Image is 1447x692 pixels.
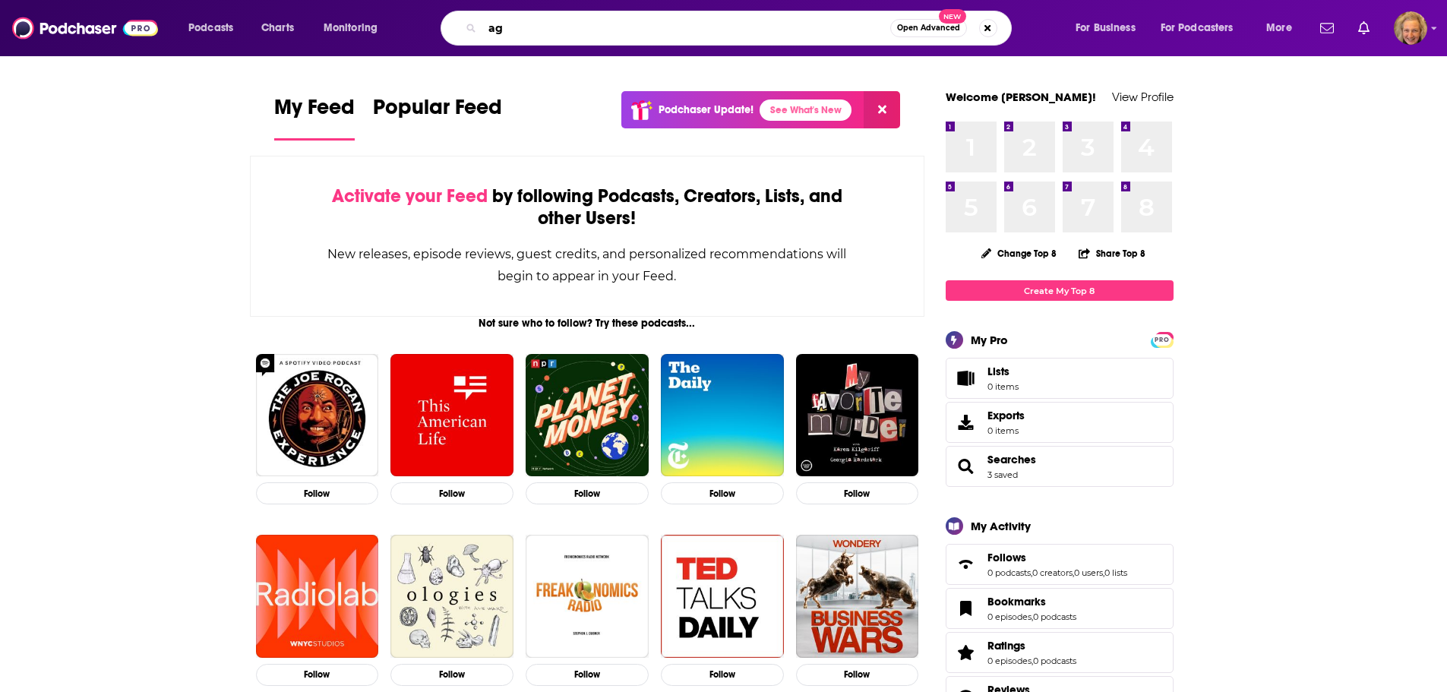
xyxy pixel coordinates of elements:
[661,354,784,477] img: The Daily
[1032,656,1033,666] span: ,
[987,551,1026,564] span: Follows
[661,664,784,686] button: Follow
[951,642,981,663] a: Ratings
[951,456,981,477] a: Searches
[987,409,1025,422] span: Exports
[1256,16,1311,40] button: open menu
[987,551,1127,564] a: Follows
[946,544,1174,585] span: Follows
[971,333,1008,347] div: My Pro
[951,598,981,619] a: Bookmarks
[987,595,1076,608] a: Bookmarks
[313,16,397,40] button: open menu
[373,94,502,129] span: Popular Feed
[987,595,1046,608] span: Bookmarks
[1352,15,1376,41] a: Show notifications dropdown
[987,425,1025,436] span: 0 items
[526,535,649,658] a: Freakonomics Radio
[987,639,1025,653] span: Ratings
[1033,611,1076,622] a: 0 podcasts
[946,446,1174,487] span: Searches
[1394,11,1427,45] button: Show profile menu
[1076,17,1136,39] span: For Business
[987,381,1019,392] span: 0 items
[987,567,1031,578] a: 0 podcasts
[987,365,1019,378] span: Lists
[390,664,513,686] button: Follow
[951,554,981,575] a: Follows
[796,482,919,504] button: Follow
[951,412,981,433] span: Exports
[659,103,754,116] p: Podchaser Update!
[661,482,784,504] button: Follow
[1394,11,1427,45] span: Logged in as KateFT
[946,588,1174,629] span: Bookmarks
[987,656,1032,666] a: 0 episodes
[946,280,1174,301] a: Create My Top 8
[256,664,379,686] button: Follow
[987,453,1036,466] a: Searches
[373,94,502,141] a: Popular Feed
[1161,17,1234,39] span: For Podcasters
[1394,11,1427,45] img: User Profile
[1073,567,1074,578] span: ,
[1078,239,1146,268] button: Share Top 8
[1153,333,1171,345] a: PRO
[1032,611,1033,622] span: ,
[261,17,294,39] span: Charts
[661,535,784,658] img: TED Talks Daily
[1074,567,1103,578] a: 0 users
[188,17,233,39] span: Podcasts
[939,9,966,24] span: New
[482,16,890,40] input: Search podcasts, credits, & more...
[1104,567,1127,578] a: 0 lists
[390,354,513,477] img: This American Life
[256,535,379,658] img: Radiolab
[1153,334,1171,346] span: PRO
[987,639,1076,653] a: Ratings
[1112,90,1174,104] a: View Profile
[327,185,848,229] div: by following Podcasts, Creators, Lists, and other Users!
[1314,15,1340,41] a: Show notifications dropdown
[250,317,925,330] div: Not sure who to follow? Try these podcasts...
[1031,567,1032,578] span: ,
[327,243,848,287] div: New releases, episode reviews, guest credits, and personalized recommendations will begin to appe...
[972,244,1066,263] button: Change Top 8
[1266,17,1292,39] span: More
[946,90,1096,104] a: Welcome [PERSON_NAME]!
[332,185,488,207] span: Activate your Feed
[526,354,649,477] img: Planet Money
[760,100,851,121] a: See What's New
[890,19,967,37] button: Open AdvancedNew
[256,482,379,504] button: Follow
[390,535,513,658] img: Ologies with Alie Ward
[946,632,1174,673] span: Ratings
[951,368,981,389] span: Lists
[946,358,1174,399] a: Lists
[1151,16,1256,40] button: open menu
[256,354,379,477] img: The Joe Rogan Experience
[987,365,1009,378] span: Lists
[178,16,253,40] button: open menu
[390,482,513,504] button: Follow
[526,664,649,686] button: Follow
[987,469,1018,480] a: 3 saved
[274,94,355,141] a: My Feed
[796,535,919,658] img: Business Wars
[12,14,158,43] img: Podchaser - Follow, Share and Rate Podcasts
[796,354,919,477] img: My Favorite Murder with Karen Kilgariff and Georgia Hardstark
[987,611,1032,622] a: 0 episodes
[455,11,1026,46] div: Search podcasts, credits, & more...
[897,24,960,32] span: Open Advanced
